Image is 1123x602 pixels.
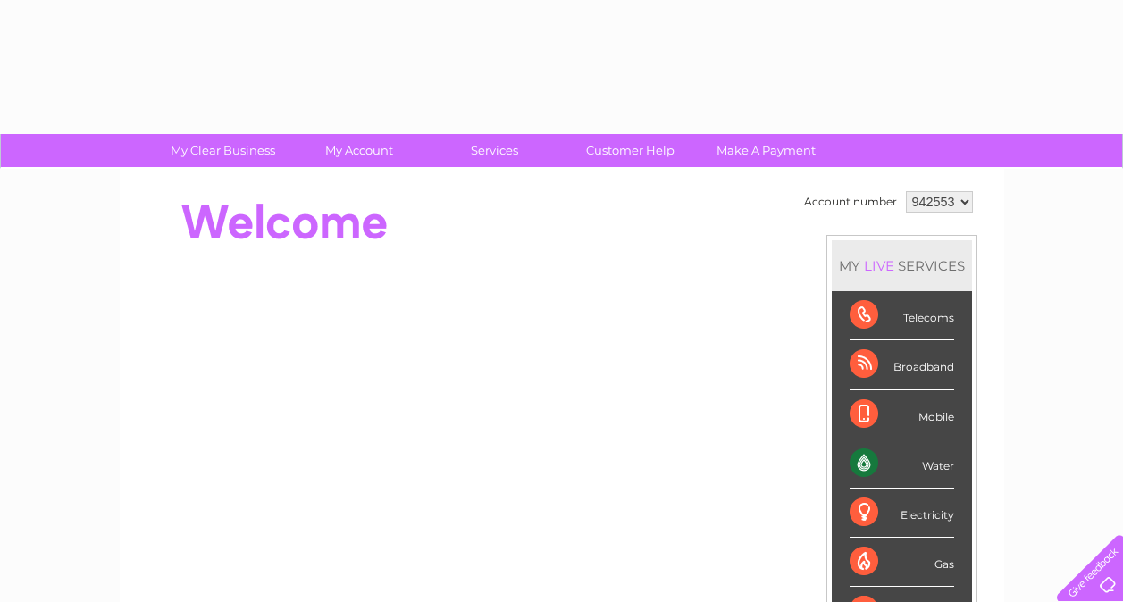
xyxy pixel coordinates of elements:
td: Account number [800,187,901,217]
div: Mobile [850,390,954,439]
div: Water [850,439,954,489]
div: Gas [850,538,954,587]
a: Services [421,134,568,167]
a: My Clear Business [149,134,297,167]
a: My Account [285,134,432,167]
a: Make A Payment [692,134,840,167]
a: Customer Help [557,134,704,167]
div: Telecoms [850,291,954,340]
div: Broadband [850,340,954,389]
div: Electricity [850,489,954,538]
div: MY SERVICES [832,240,972,291]
div: LIVE [860,257,898,274]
